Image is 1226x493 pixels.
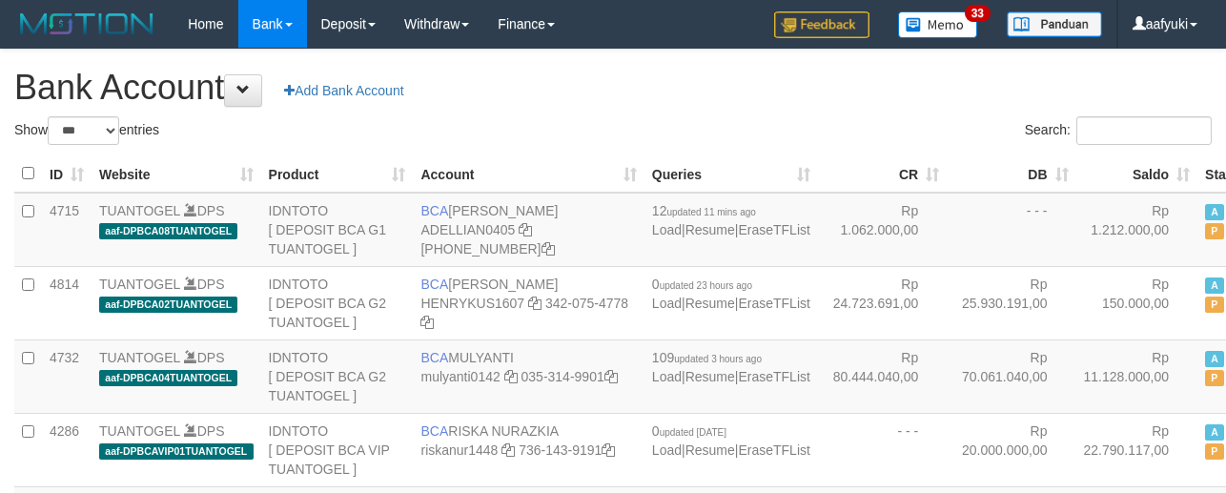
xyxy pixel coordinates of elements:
th: Queries: activate to sort column ascending [644,155,818,193]
span: Paused [1205,443,1224,460]
img: Button%20Memo.svg [898,11,978,38]
label: Show entries [14,116,159,145]
td: Rp 150.000,00 [1076,266,1198,339]
td: Rp 20.000.000,00 [947,413,1075,486]
span: Active [1205,424,1224,441]
span: updated [DATE] [660,427,726,438]
span: 109 [652,350,762,365]
td: IDNTOTO [ DEPOSIT BCA G2 TUANTOGEL ] [261,266,414,339]
span: Active [1205,351,1224,367]
span: Paused [1205,370,1224,386]
a: Resume [685,442,735,458]
span: 0 [652,277,752,292]
span: 12 [652,203,756,218]
span: Active [1205,204,1224,220]
td: DPS [92,266,261,339]
a: TUANTOGEL [99,203,180,218]
a: mulyanti0142 [420,369,500,384]
td: Rp 22.790.117,00 [1076,413,1198,486]
td: DPS [92,193,261,267]
span: Paused [1205,223,1224,239]
td: IDNTOTO [ DEPOSIT BCA G2 TUANTOGEL ] [261,339,414,413]
span: Paused [1205,297,1224,313]
td: Rp 70.061.040,00 [947,339,1075,413]
span: BCA [420,277,448,292]
span: | | [652,423,810,458]
a: Copy mulyanti0142 to clipboard [504,369,518,384]
th: ID: activate to sort column ascending [42,155,92,193]
span: updated 11 mins ago [666,207,755,217]
td: IDNTOTO [ DEPOSIT BCA G1 TUANTOGEL ] [261,193,414,267]
span: aaf-DPBCAVIP01TUANTOGEL [99,443,254,460]
span: aaf-DPBCA04TUANTOGEL [99,370,237,386]
th: DB: activate to sort column ascending [947,155,1075,193]
span: BCA [420,203,448,218]
td: RISKA NURAZKIA 736-143-9191 [413,413,644,486]
a: Copy ADELLIAN0405 to clipboard [519,222,532,237]
a: TUANTOGEL [99,277,180,292]
td: 4732 [42,339,92,413]
td: Rp 80.444.040,00 [818,339,947,413]
th: Saldo: activate to sort column ascending [1076,155,1198,193]
a: Copy riskanur1448 to clipboard [501,442,515,458]
td: IDNTOTO [ DEPOSIT BCA VIP TUANTOGEL ] [261,413,414,486]
td: Rp 25.930.191,00 [947,266,1075,339]
span: | | [652,203,810,237]
td: Rp 1.062.000,00 [818,193,947,267]
a: Copy 5655032115 to clipboard [541,241,555,257]
td: DPS [92,413,261,486]
a: Add Bank Account [272,74,416,107]
span: aaf-DPBCA02TUANTOGEL [99,297,237,313]
td: 4286 [42,413,92,486]
span: aaf-DPBCA08TUANTOGEL [99,223,237,239]
td: - - - [818,413,947,486]
span: | | [652,350,810,384]
th: Account: activate to sort column ascending [413,155,644,193]
span: BCA [420,350,448,365]
img: panduan.png [1007,11,1102,37]
img: MOTION_logo.png [14,10,159,38]
a: TUANTOGEL [99,350,180,365]
span: | | [652,277,810,311]
select: Showentries [48,116,119,145]
td: [PERSON_NAME] 342-075-4778 [413,266,644,339]
img: Feedback.jpg [774,11,869,38]
a: Resume [685,222,735,237]
td: [PERSON_NAME] [PHONE_NUMBER] [413,193,644,267]
a: HENRYKUS1607 [420,296,524,311]
span: Active [1205,277,1224,294]
td: Rp 1.212.000,00 [1076,193,1198,267]
a: Resume [685,296,735,311]
a: Copy 0353149901 to clipboard [604,369,618,384]
a: TUANTOGEL [99,423,180,439]
td: - - - [947,193,1075,267]
td: 4814 [42,266,92,339]
label: Search: [1025,116,1212,145]
span: 33 [965,5,991,22]
a: EraseTFList [738,369,809,384]
td: Rp 24.723.691,00 [818,266,947,339]
span: 0 [652,423,726,439]
th: Product: activate to sort column ascending [261,155,414,193]
a: Load [652,296,682,311]
a: Copy HENRYKUS1607 to clipboard [528,296,541,311]
h1: Bank Account [14,69,1212,107]
a: Load [652,369,682,384]
a: EraseTFList [738,222,809,237]
a: Load [652,442,682,458]
td: 4715 [42,193,92,267]
span: updated 23 hours ago [660,280,752,291]
a: Load [652,222,682,237]
a: EraseTFList [738,296,809,311]
a: ADELLIAN0405 [420,222,515,237]
th: Website: activate to sort column ascending [92,155,261,193]
td: MULYANTI 035-314-9901 [413,339,644,413]
span: updated 3 hours ago [674,354,762,364]
th: CR: activate to sort column ascending [818,155,947,193]
a: Resume [685,369,735,384]
a: Copy 7361439191 to clipboard [602,442,615,458]
td: Rp 11.128.000,00 [1076,339,1198,413]
a: Copy 3420754778 to clipboard [420,315,434,330]
a: EraseTFList [738,442,809,458]
input: Search: [1076,116,1212,145]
